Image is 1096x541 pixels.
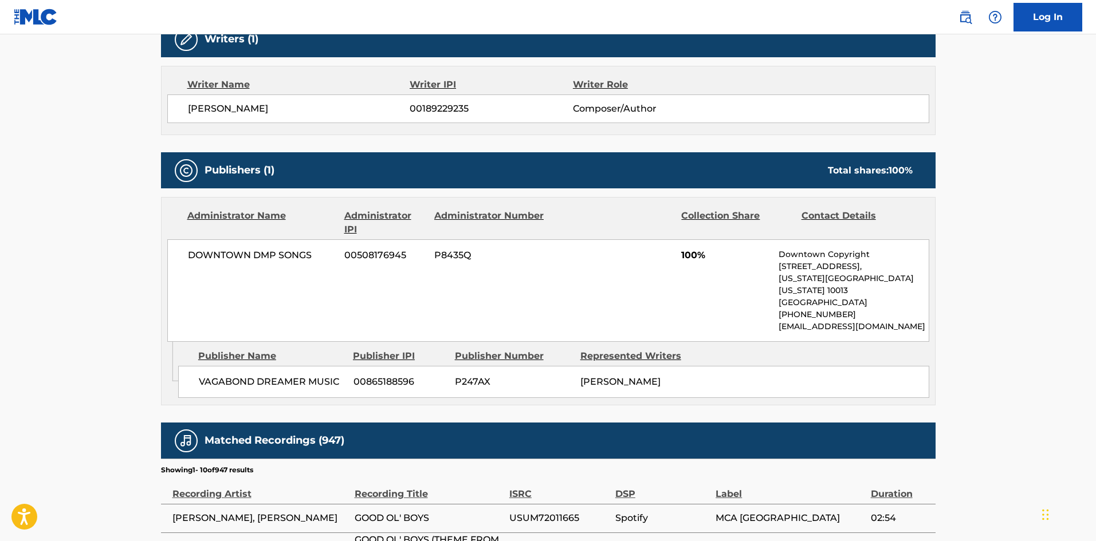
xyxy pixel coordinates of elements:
[434,209,545,236] div: Administrator Number
[205,434,344,447] h5: Matched Recordings (947)
[353,375,446,389] span: 00865188596
[1042,497,1049,532] div: Drag
[410,78,573,92] div: Writer IPI
[179,164,193,177] img: Publishers
[871,511,930,525] span: 02:54
[410,102,572,116] span: 00189229235
[958,10,972,24] img: search
[355,511,504,525] span: GOOD OL' BOYS
[172,511,349,525] span: [PERSON_NAME], [PERSON_NAME]
[802,209,913,236] div: Contact Details
[1039,486,1096,541] iframe: Chat Widget
[871,475,930,501] div: Duration
[187,78,410,92] div: Writer Name
[188,102,410,116] span: [PERSON_NAME]
[573,102,721,116] span: Composer/Author
[509,511,610,525] span: USUM72011665
[984,6,1007,29] div: Help
[188,248,336,262] span: DOWNTOWN DMP SONGS
[615,511,710,525] span: Spotify
[344,209,426,236] div: Administrator IPI
[716,475,865,501] div: Label
[455,349,572,363] div: Publisher Number
[580,349,697,363] div: Represented Writers
[179,434,193,448] img: Matched Recordings
[779,309,928,321] p: [PHONE_NUMBER]
[889,165,913,176] span: 100 %
[615,475,710,501] div: DSP
[353,349,446,363] div: Publisher IPI
[779,260,928,273] p: [STREET_ADDRESS],
[580,376,661,387] span: [PERSON_NAME]
[681,248,770,262] span: 100%
[779,297,928,309] p: [GEOGRAPHIC_DATA]
[681,209,792,236] div: Collection Share
[172,475,349,501] div: Recording Artist
[344,248,426,262] span: 00508176945
[779,273,928,297] p: [US_STATE][GEOGRAPHIC_DATA][US_STATE] 10013
[199,375,345,389] span: VAGABOND DREAMER MUSIC
[161,465,253,475] p: Showing 1 - 10 of 947 results
[187,209,336,236] div: Administrator Name
[828,164,913,177] div: Total shares:
[198,349,344,363] div: Publisher Name
[779,321,928,333] p: [EMAIL_ADDRESS][DOMAIN_NAME]
[509,475,610,501] div: ISRC
[988,10,1002,24] img: help
[205,33,258,46] h5: Writers (1)
[455,375,572,389] span: P247AX
[434,248,545,262] span: P8435Q
[205,164,274,177] h5: Publishers (1)
[1013,3,1082,31] a: Log In
[954,6,977,29] a: Public Search
[573,78,721,92] div: Writer Role
[716,511,865,525] span: MCA [GEOGRAPHIC_DATA]
[355,475,504,501] div: Recording Title
[779,248,928,260] p: Downtown Copyright
[179,33,193,46] img: Writers
[14,9,58,25] img: MLC Logo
